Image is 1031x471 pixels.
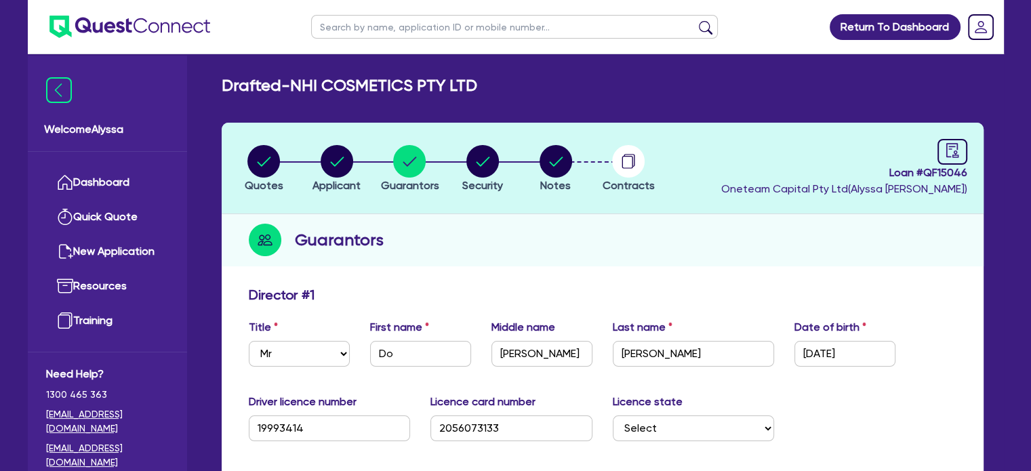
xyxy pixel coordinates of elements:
[57,209,73,225] img: quick-quote
[46,366,169,382] span: Need Help?
[46,269,169,304] a: Resources
[244,144,284,194] button: Quotes
[222,76,477,96] h2: Drafted - NHI COSMETICS PTY LTD
[46,388,169,402] span: 1300 465 363
[249,394,357,410] label: Driver licence number
[46,77,72,103] img: icon-menu-close
[380,144,439,194] button: Guarantors
[462,179,503,192] span: Security
[46,441,169,470] a: [EMAIL_ADDRESS][DOMAIN_NAME]
[249,224,281,256] img: step-icon
[540,179,571,192] span: Notes
[46,407,169,436] a: [EMAIL_ADDRESS][DOMAIN_NAME]
[945,143,960,158] span: audit
[794,341,895,367] input: DD / MM / YYYY
[46,234,169,269] a: New Application
[963,9,998,45] a: Dropdown toggle
[57,278,73,294] img: resources
[370,319,429,335] label: First name
[830,14,961,40] a: Return To Dashboard
[46,165,169,200] a: Dashboard
[794,319,866,335] label: Date of birth
[49,16,210,38] img: quest-connect-logo-blue
[249,287,315,303] h3: Director # 1
[295,228,384,252] h2: Guarantors
[613,319,672,335] label: Last name
[312,179,361,192] span: Applicant
[721,182,967,195] span: Oneteam Capital Pty Ltd ( Alyssa [PERSON_NAME] )
[430,394,535,410] label: Licence card number
[539,144,573,194] button: Notes
[57,243,73,260] img: new-application
[311,15,718,39] input: Search by name, application ID or mobile number...
[46,304,169,338] a: Training
[46,200,169,234] a: Quick Quote
[249,319,278,335] label: Title
[602,144,655,194] button: Contracts
[57,312,73,329] img: training
[937,139,967,165] a: audit
[721,165,967,181] span: Loan # QF15046
[491,319,555,335] label: Middle name
[462,144,504,194] button: Security
[245,179,283,192] span: Quotes
[603,179,655,192] span: Contracts
[380,179,439,192] span: Guarantors
[44,121,171,138] span: Welcome Alyssa
[613,394,683,410] label: Licence state
[312,144,361,194] button: Applicant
